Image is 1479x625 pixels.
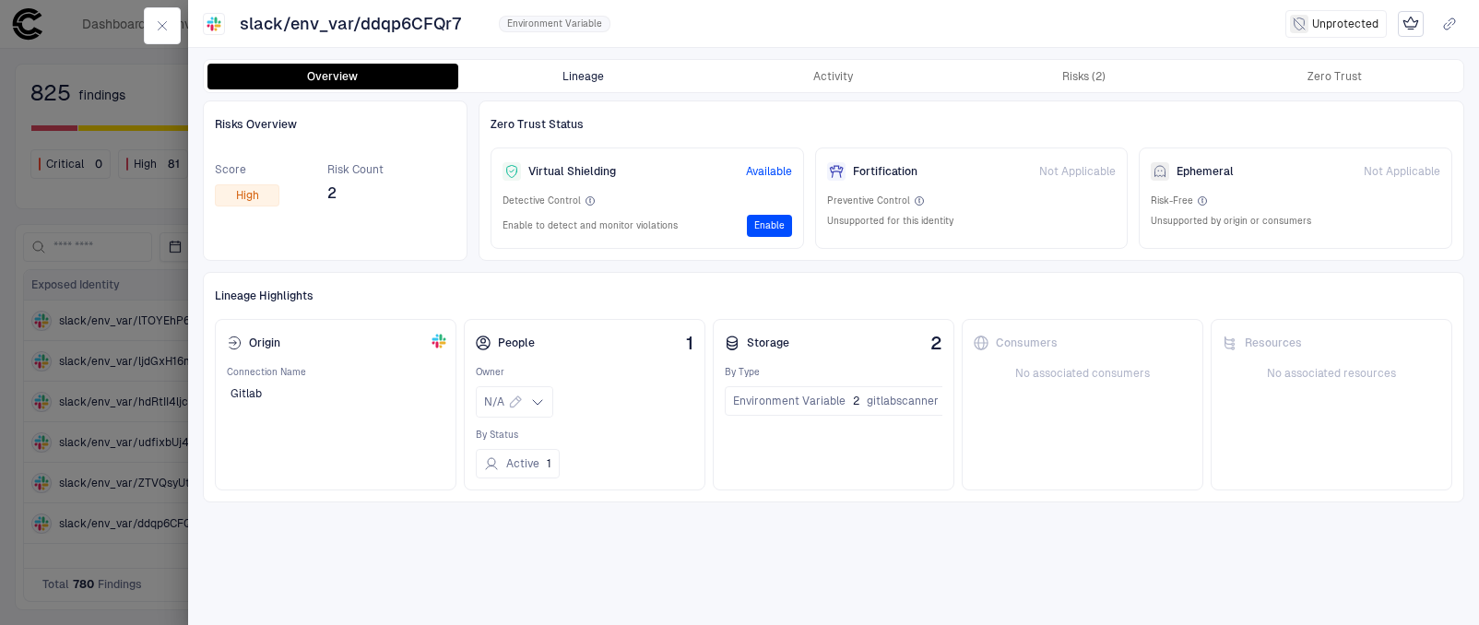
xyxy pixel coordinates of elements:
[853,394,859,408] span: 2
[503,219,678,232] span: Enable to detect and monitor violations
[725,336,789,350] div: Storage
[746,164,792,179] span: Available
[1039,164,1116,179] span: Not Applicable
[476,449,560,478] button: Active1
[867,394,939,408] span: gitlabscanner
[227,366,444,379] span: Connection Name
[686,333,693,353] span: 1
[1062,69,1106,84] div: Risks (2)
[1223,336,1302,350] div: Resources
[207,17,221,31] div: Slack
[1398,11,1424,37] div: Mark as Crown Jewel
[476,429,693,442] span: By Status
[1177,164,1234,179] span: Ephemeral
[327,184,384,203] span: 2
[240,13,462,35] span: slack/env_var/ddqp6CFQr7
[215,162,279,177] span: Score
[215,284,1452,308] div: Lineage Highlights
[1364,164,1440,179] span: Not Applicable
[1307,69,1362,84] div: Zero Trust
[725,366,942,379] span: By Type
[327,162,384,177] span: Risk Count
[1223,366,1440,381] span: No associated resources
[853,164,917,179] span: Fortification
[231,386,262,401] span: Gitlab
[1151,195,1193,207] span: Risk-Free
[1151,215,1311,228] span: Unsupported by origin or consumers
[930,333,942,353] span: 2
[491,112,1452,136] div: Zero Trust Status
[547,456,551,471] span: 1
[507,18,602,30] span: Environment Variable
[1312,17,1378,31] span: Unprotected
[528,164,616,179] span: Virtual Shielding
[747,215,792,237] button: Enable
[827,215,953,228] span: Unsupported for this identity
[974,366,1191,381] span: No associated consumers
[236,188,259,203] span: High
[484,395,504,409] span: N/A
[733,394,846,408] span: Environment Variable
[974,336,1058,350] div: Consumers
[430,334,444,348] div: Slack
[827,195,910,207] span: Preventive Control
[215,112,456,136] div: Risks Overview
[503,195,581,207] span: Detective Control
[236,9,488,39] button: slack/env_var/ddqp6CFQr7
[227,336,280,350] div: Origin
[458,64,709,89] button: Lineage
[476,366,693,379] span: Owner
[725,386,947,416] button: Environment Variable2gitlabscanner
[708,64,959,89] button: Activity
[227,379,288,408] button: Gitlab
[476,336,535,350] div: People
[207,64,458,89] button: Overview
